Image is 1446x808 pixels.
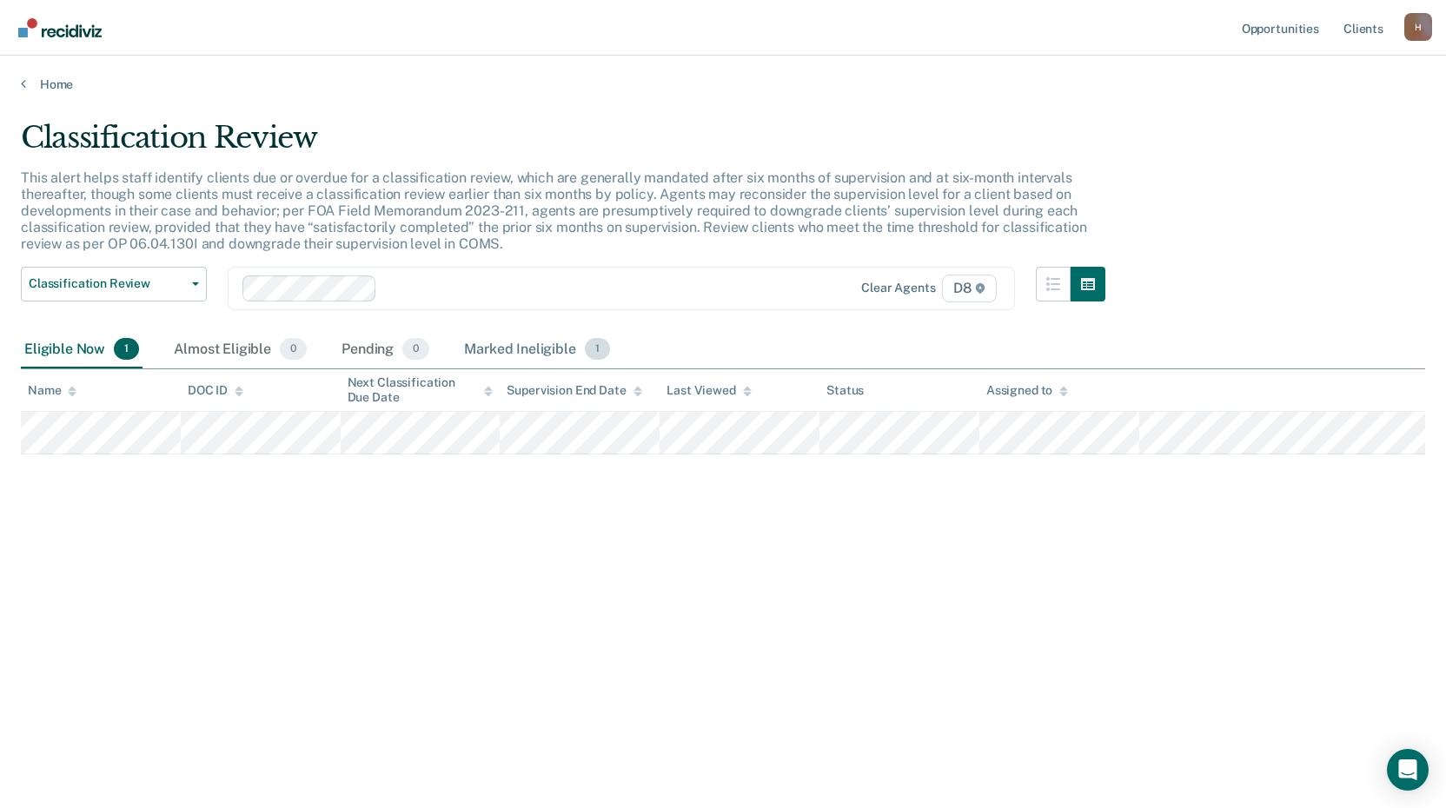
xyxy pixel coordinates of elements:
div: Last Viewed [667,383,751,398]
div: Marked Ineligible1 [461,331,614,369]
div: Open Intercom Messenger [1387,749,1429,791]
div: Classification Review [21,120,1105,169]
span: Classification Review [29,276,185,291]
div: DOC ID [188,383,243,398]
div: Status [826,383,864,398]
div: Supervision End Date [507,383,641,398]
p: This alert helps staff identify clients due or overdue for a classification review, which are gen... [21,169,1086,253]
div: Assigned to [986,383,1068,398]
span: 0 [402,338,429,361]
img: Recidiviz [18,18,102,37]
button: Profile dropdown button [1404,13,1432,41]
a: Home [21,76,1425,92]
span: 0 [280,338,307,361]
div: Clear agents [861,281,935,295]
span: 1 [585,338,610,361]
button: Classification Review [21,267,207,301]
div: Almost Eligible0 [170,331,310,369]
div: H [1404,13,1432,41]
span: D8 [942,275,997,302]
div: Pending0 [338,331,433,369]
span: 1 [114,338,139,361]
div: Eligible Now1 [21,331,143,369]
div: Next Classification Due Date [348,375,494,405]
div: Name [28,383,76,398]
